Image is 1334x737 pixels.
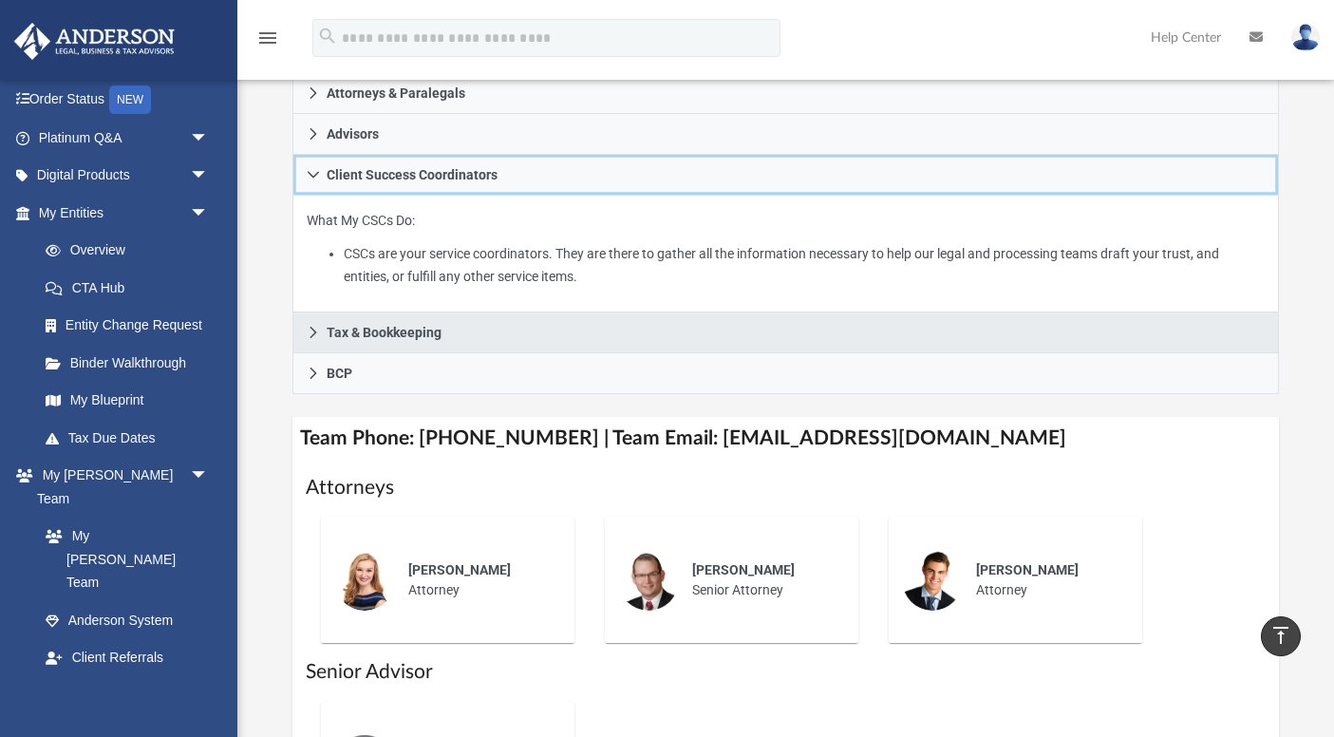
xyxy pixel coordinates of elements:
a: Overview [27,232,237,270]
img: thumbnail [902,550,963,611]
a: My Blueprint [27,382,228,420]
a: Digital Productsarrow_drop_down [13,157,237,195]
span: [PERSON_NAME] [976,562,1079,577]
span: Client Success Coordinators [327,168,498,181]
a: BCP [292,353,1280,394]
p: What My CSCs Do: [307,209,1266,289]
div: Attorney [395,547,561,614]
div: Senior Attorney [679,547,845,614]
a: Binder Walkthrough [27,344,237,382]
i: search [317,26,338,47]
a: CTA Hub [27,269,237,307]
a: vertical_align_top [1261,616,1301,656]
a: Order StatusNEW [13,81,237,120]
a: Entity Change Request [27,307,237,345]
a: My [PERSON_NAME] Team [27,518,218,602]
div: NEW [109,85,151,114]
img: Anderson Advisors Platinum Portal [9,23,180,60]
a: Tax & Bookkeeping [292,312,1280,353]
a: Platinum Q&Aarrow_drop_down [13,119,237,157]
span: Advisors [327,127,379,141]
li: CSCs are your service coordinators. They are there to gather all the information necessary to hel... [344,242,1265,289]
div: Attorney [963,547,1129,614]
h1: Attorneys [306,474,1267,501]
div: Client Success Coordinators [292,196,1280,313]
a: Attorneys & Paralegals [292,72,1280,114]
a: Advisors [292,114,1280,155]
img: User Pic [1291,24,1320,51]
span: [PERSON_NAME] [408,562,511,577]
i: vertical_align_top [1269,624,1292,647]
a: Anderson System [27,601,228,639]
a: Client Referrals [27,639,228,677]
span: Attorneys & Paralegals [327,86,465,100]
span: Tax & Bookkeeping [327,326,442,339]
a: menu [256,36,279,49]
span: arrow_drop_down [190,194,228,233]
a: My [PERSON_NAME] Teamarrow_drop_down [13,457,228,518]
a: Client Success Coordinators [292,155,1280,196]
span: [PERSON_NAME] [692,562,795,577]
img: thumbnail [618,550,679,611]
span: arrow_drop_down [190,457,228,496]
h1: Senior Advisor [306,658,1267,686]
img: thumbnail [334,550,395,611]
i: menu [256,27,279,49]
a: My Entitiesarrow_drop_down [13,194,237,232]
h4: Team Phone: [PHONE_NUMBER] | Team Email: [EMAIL_ADDRESS][DOMAIN_NAME] [292,417,1280,460]
span: arrow_drop_down [190,119,228,158]
span: arrow_drop_down [190,157,228,196]
span: BCP [327,367,352,380]
a: Tax Due Dates [27,419,237,457]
